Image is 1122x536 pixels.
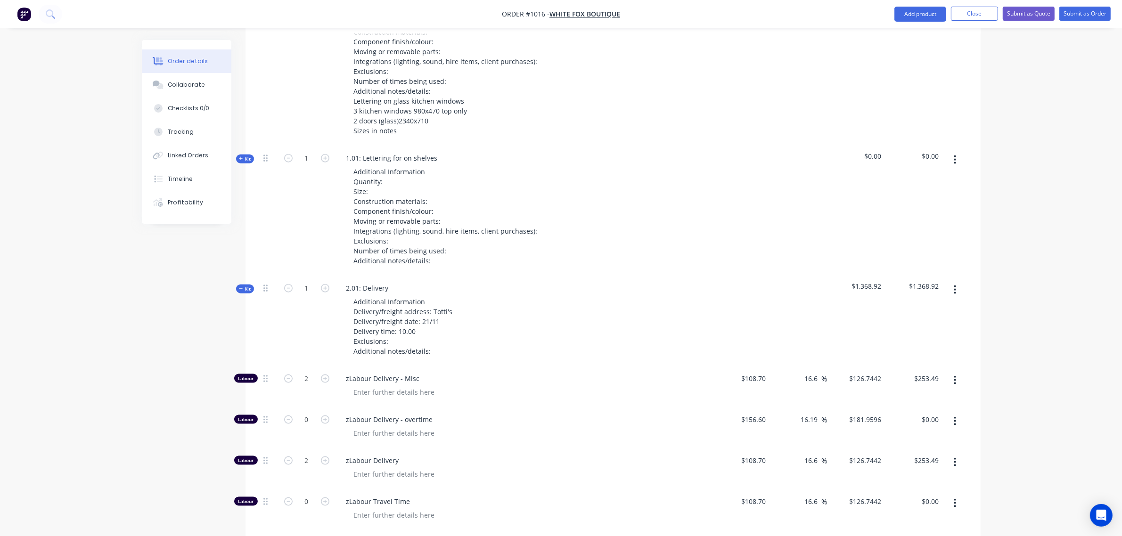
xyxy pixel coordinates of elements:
button: Submit as Quote [1003,7,1055,21]
div: Labour [234,456,258,465]
span: $0.00 [831,151,882,161]
button: Linked Orders [142,144,231,167]
div: Order details [168,57,208,65]
div: Checklists 0/0 [168,104,209,113]
div: Profitability [168,198,203,207]
button: Order details [142,49,231,73]
span: zLabour Delivery [346,455,708,465]
span: zLabour Delivery - Misc [346,374,708,383]
button: Submit as Order [1059,7,1111,21]
div: Additional Information Delivery/freight address: Totti's Delivery/freight date: 21/11 Delivery ti... [346,295,460,358]
span: % [822,496,827,507]
a: White fox Boutique [549,10,620,19]
button: Kit [236,154,254,163]
span: Kit [239,285,251,292]
span: % [822,414,827,425]
div: Timeline [168,175,193,183]
div: Labour [234,415,258,424]
span: % [822,455,827,466]
div: Open Intercom Messenger [1090,504,1113,527]
div: 2.01: Delivery [339,281,396,295]
button: Kit [236,284,254,293]
button: Checklists 0/0 [142,97,231,120]
div: 1.01: Lettering for on shelves [339,151,445,165]
button: Add product [894,7,946,22]
div: Collaborate [168,81,205,89]
div: Tracking [168,128,194,136]
span: zLabour Delivery - overtime [346,414,708,424]
img: Factory [17,7,31,21]
button: Timeline [142,167,231,191]
div: Additional Information Quantity: Size: Construction materials: Component finish/colour: Moving or... [346,165,547,268]
button: Profitability [142,191,231,214]
div: Labour [234,374,258,383]
button: Tracking [142,120,231,144]
span: $0.00 [889,151,939,161]
span: % [822,374,827,384]
span: zLabour Travel Time [346,496,708,506]
span: $1,368.92 [831,281,882,291]
button: Collaborate [142,73,231,97]
span: Order #1016 - [502,10,549,19]
div: Labour [234,497,258,506]
div: Linked Orders [168,151,208,160]
span: Kit [239,155,251,162]
span: $1,368.92 [889,281,939,291]
button: Close [951,7,998,21]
